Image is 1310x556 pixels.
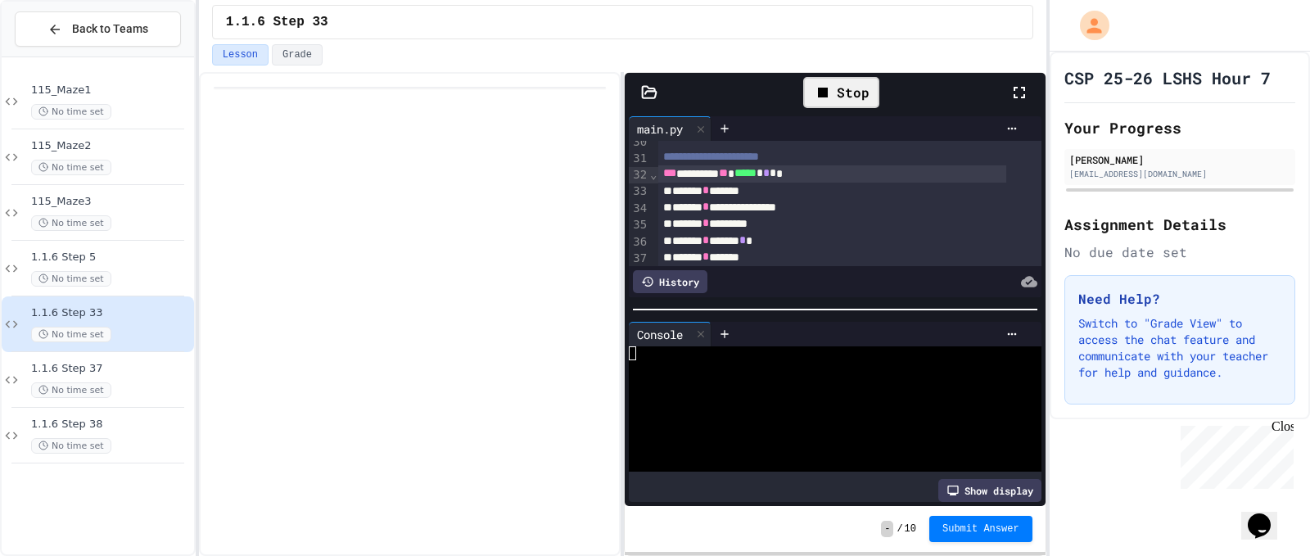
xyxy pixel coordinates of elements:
[1064,66,1271,89] h1: CSP 25-26 LSHS Hour 7
[629,116,711,141] div: main.py
[31,139,191,153] span: 115_Maze2
[629,234,649,251] div: 36
[629,201,649,217] div: 34
[31,438,111,454] span: No time set
[7,7,113,104] div: Chat with us now!Close
[905,522,916,536] span: 10
[629,251,649,267] div: 37
[31,271,111,287] span: No time set
[629,167,649,183] div: 32
[938,479,1041,502] div: Show display
[272,44,323,66] button: Grade
[629,217,649,233] div: 35
[649,168,657,181] span: Fold line
[31,84,191,97] span: 115_Maze1
[897,522,902,536] span: /
[1064,213,1295,236] h2: Assignment Details
[629,183,649,200] div: 33
[1241,490,1294,540] iframe: chat widget
[212,44,269,66] button: Lesson
[942,522,1019,536] span: Submit Answer
[1069,152,1290,167] div: [PERSON_NAME]
[803,77,879,108] div: Stop
[629,134,649,151] div: 30
[1064,116,1295,139] h2: Your Progress
[929,516,1032,542] button: Submit Answer
[629,326,691,343] div: Console
[31,418,191,432] span: 1.1.6 Step 38
[31,362,191,376] span: 1.1.6 Step 37
[31,215,111,231] span: No time set
[72,20,148,38] span: Back to Teams
[633,270,707,293] div: History
[15,11,181,47] button: Back to Teams
[1078,315,1281,381] p: Switch to "Grade View" to access the chat feature and communicate with your teacher for help and ...
[31,195,191,209] span: 115_Maze3
[31,327,111,342] span: No time set
[1063,7,1113,44] div: My Account
[629,120,691,138] div: main.py
[1078,289,1281,309] h3: Need Help?
[629,322,711,346] div: Console
[31,306,191,320] span: 1.1.6 Step 33
[1174,419,1294,489] iframe: chat widget
[31,104,111,120] span: No time set
[1069,168,1290,180] div: [EMAIL_ADDRESS][DOMAIN_NAME]
[31,251,191,264] span: 1.1.6 Step 5
[31,160,111,175] span: No time set
[629,151,649,167] div: 31
[226,12,328,32] span: 1.1.6 Step 33
[881,521,893,537] span: -
[31,382,111,398] span: No time set
[1064,242,1295,262] div: No due date set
